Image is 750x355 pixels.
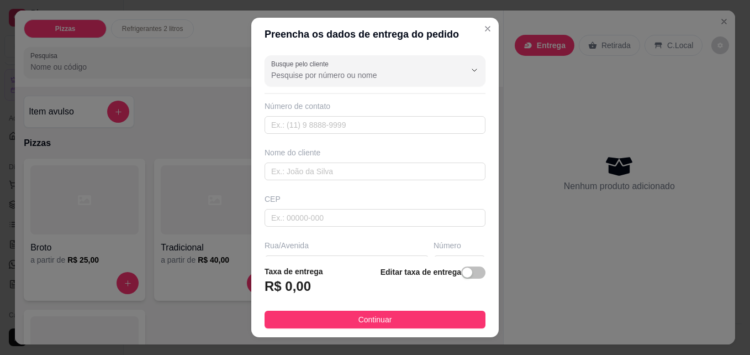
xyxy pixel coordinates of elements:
[265,311,485,328] button: Continuar
[271,70,448,81] input: Busque pelo cliente
[265,267,323,276] strong: Taxa de entrega
[381,268,461,276] strong: Editar taxa de entrega
[265,147,485,158] div: Nome do cliente
[265,278,311,295] h3: R$ 0,00
[265,163,485,180] input: Ex.: João da Silva
[434,240,485,251] div: Número
[265,101,485,112] div: Número de contato
[466,61,483,79] button: Show suggestions
[265,209,485,227] input: Ex.: 00000-000
[358,314,392,326] span: Continuar
[265,116,485,134] input: Ex.: (11) 9 8888-9999
[251,18,499,51] header: Preencha os dados de entrega do pedido
[265,255,429,273] input: Ex.: Rua Oscar Freire
[265,194,485,205] div: CEP
[265,240,429,251] div: Rua/Avenida
[434,255,485,273] input: Ex.: 44
[271,59,332,69] label: Busque pelo cliente
[479,20,497,38] button: Close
